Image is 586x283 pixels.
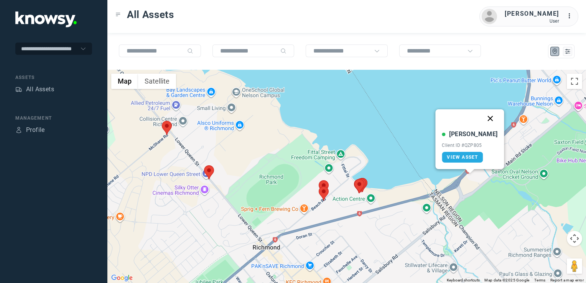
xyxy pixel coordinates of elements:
a: AssetsAll Assets [15,85,54,94]
a: Open this area in Google Maps (opens a new window) [109,273,135,283]
div: Client ID #QZP805 [442,143,497,148]
a: ProfileProfile [15,125,45,135]
div: Search [187,48,193,54]
img: avatar.png [482,9,497,24]
img: Google [109,273,135,283]
button: Close [481,109,500,128]
div: Assets [15,86,22,93]
div: : [567,12,576,21]
a: Report a map error [550,278,584,282]
button: Drag Pegman onto the map to open Street View [567,258,582,274]
div: All Assets [26,85,54,94]
div: User [505,18,559,24]
a: View Asset [442,152,483,163]
div: [PERSON_NAME] [449,130,497,139]
img: Application Logo [15,12,77,27]
span: View Asset [447,155,478,160]
span: All Assets [127,8,174,21]
span: Map data ©2025 Google [484,278,529,282]
a: Terms (opens in new tab) [534,278,546,282]
button: Toggle fullscreen view [567,74,582,89]
button: Show street map [111,74,138,89]
div: : [567,12,576,22]
div: Search [280,48,286,54]
div: Profile [26,125,45,135]
div: Toggle Menu [115,12,121,17]
div: Profile [15,127,22,133]
tspan: ... [567,13,575,19]
button: Map camera controls [567,231,582,246]
button: Show satellite imagery [138,74,176,89]
div: Map [551,48,558,55]
div: [PERSON_NAME] [505,9,559,18]
div: Assets [15,74,92,81]
div: Management [15,115,92,122]
div: List [564,48,571,55]
button: Keyboard shortcuts [447,278,480,283]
